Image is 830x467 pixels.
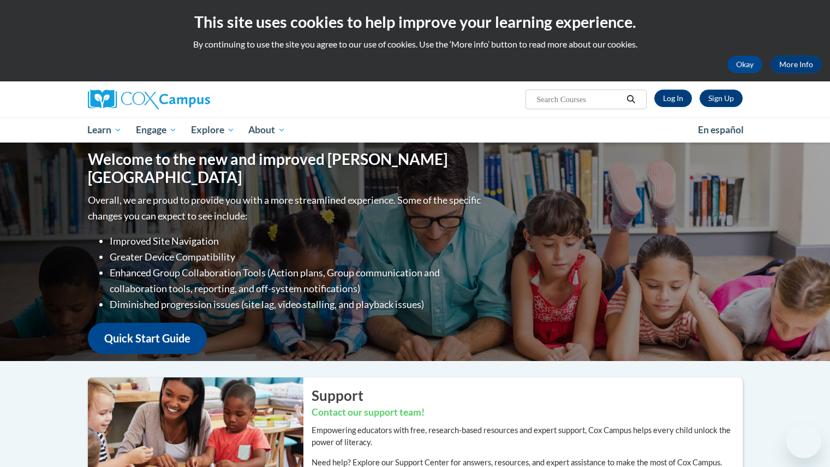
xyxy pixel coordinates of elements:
[88,192,483,224] p: Overall, we are proud to provide you with a more streamlined experience. Some of the specific cha...
[110,249,483,265] li: Greater Device Compatibility
[88,323,207,354] a: Quick Start Guide
[81,117,129,143] a: Learn
[727,56,762,73] button: Okay
[184,117,242,143] a: Explore
[691,119,751,141] a: En español
[8,38,822,50] p: By continuing to use the site you agree to our use of cookies. Use the ‘More info’ button to read...
[312,424,743,448] p: Empowering educators with free, research-based resources and expert support, Cox Campus helps eve...
[241,117,292,143] a: About
[136,123,177,137] span: Engage
[8,11,822,33] h2: This site uses cookies to help improve your learning experience.
[71,117,759,143] div: Main menu
[110,233,483,249] li: Improved Site Navigation
[700,90,743,107] a: Register
[786,423,821,458] iframe: Button to launch messaging window
[88,150,483,187] h1: Welcome to the new and improved [PERSON_NAME][GEOGRAPHIC_DATA]
[312,406,743,419] h3: Contact our support team!
[698,124,744,135] span: En español
[623,93,639,106] button: Search
[248,123,285,137] span: About
[87,123,122,137] span: Learn
[191,123,235,137] span: Explore
[771,56,822,73] a: More Info
[312,386,743,405] h2: Support
[129,117,184,143] a: Engage
[654,90,692,107] a: Log In
[110,265,483,297] li: Enhanced Group Collaboration Tools (Action plans, Group communication and collaboration tools, re...
[88,90,210,109] img: Cox Campus
[110,297,483,312] li: Diminished progression issues (site lag, video stalling, and playback issues)
[88,90,295,109] a: Cox Campus
[535,93,623,106] input: Search Courses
